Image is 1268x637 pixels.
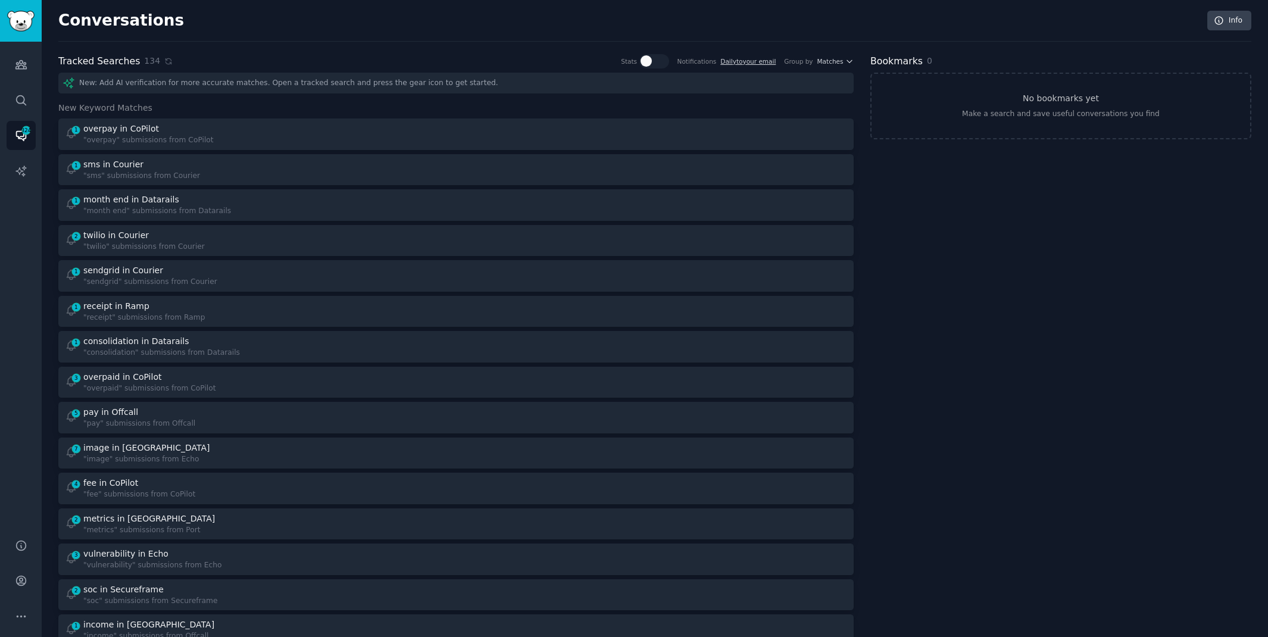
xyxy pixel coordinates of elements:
[870,73,1251,139] a: No bookmarks yetMake a search and save useful conversations you find
[83,171,200,182] div: "sms" submissions from Courier
[927,56,932,65] span: 0
[83,454,212,465] div: "image" submissions from Echo
[817,57,844,65] span: Matches
[58,296,854,327] a: 1receipt in Ramp"receipt" submissions from Ramp
[817,57,854,65] button: Matches
[7,11,35,32] img: GummySearch logo
[83,277,217,288] div: "sendgrid" submissions from Courier
[58,225,854,257] a: 2twilio in Courier"twilio" submissions from Courier
[83,158,143,171] div: sms in Courier
[58,331,854,363] a: 1consolidation in Datarails"consolidation" submissions from Datarails
[58,102,152,114] span: New Keyword Matches
[83,477,138,489] div: fee in CoPilot
[83,229,149,242] div: twilio in Courier
[83,513,215,525] div: metrics in [GEOGRAPHIC_DATA]
[83,313,205,323] div: "receipt" submissions from Ramp
[58,367,854,398] a: 3overpaid in CoPilot"overpaid" submissions from CoPilot
[71,445,82,453] span: 7
[83,335,189,348] div: consolidation in Datarails
[83,193,179,206] div: month end in Datarails
[71,622,82,630] span: 1
[71,303,82,311] span: 1
[720,58,776,65] a: Dailytoyour email
[83,596,218,607] div: "soc" submissions from Secureframe
[71,409,82,417] span: 5
[71,267,82,276] span: 1
[71,232,82,241] span: 2
[58,260,854,292] a: 1sendgrid in Courier"sendgrid" submissions from Courier
[58,402,854,433] a: 5pay in Offcall"pay" submissions from Offcall
[58,73,854,93] div: New: Add AI verification for more accurate matches. Open a tracked search and press the gear icon...
[83,264,163,277] div: sendgrid in Courier
[144,55,160,67] span: 134
[83,300,149,313] div: receipt in Ramp
[58,54,140,69] h2: Tracked Searches
[870,54,923,69] h2: Bookmarks
[58,579,854,611] a: 2soc in Secureframe"soc" submissions from Secureframe
[21,126,32,135] span: 324
[962,109,1160,120] div: Make a search and save useful conversations you find
[58,544,854,575] a: 3vulnerability in Echo"vulnerability" submissions from Echo
[83,135,214,146] div: "overpay" submissions from CoPilot
[83,489,195,500] div: "fee" submissions from CoPilot
[83,123,159,135] div: overpay in CoPilot
[784,57,813,65] div: Group by
[58,118,854,150] a: 1overpay in CoPilot"overpay" submissions from CoPilot
[71,161,82,170] span: 1
[71,196,82,205] span: 1
[1023,92,1099,105] h3: No bookmarks yet
[58,154,854,186] a: 1sms in Courier"sms" submissions from Courier
[71,126,82,134] span: 1
[83,371,161,383] div: overpaid in CoPilot
[71,551,82,559] span: 3
[83,525,217,536] div: "metrics" submissions from Port
[83,406,138,419] div: pay in Offcall
[58,189,854,221] a: 1month end in Datarails"month end" submissions from Datarails
[7,121,36,150] a: 324
[83,242,205,252] div: "twilio" submissions from Courier
[83,419,195,429] div: "pay" submissions from Offcall
[621,57,637,65] div: Stats
[58,11,184,30] h2: Conversations
[71,374,82,382] span: 3
[83,583,164,596] div: soc in Secureframe
[83,206,231,217] div: "month end" submissions from Datarails
[83,548,168,560] div: vulnerability in Echo
[58,508,854,540] a: 2metrics in [GEOGRAPHIC_DATA]"metrics" submissions from Port
[1207,11,1251,31] a: Info
[83,348,240,358] div: "consolidation" submissions from Datarails
[71,338,82,346] span: 1
[83,560,222,571] div: "vulnerability" submissions from Echo
[83,619,214,631] div: income in [GEOGRAPHIC_DATA]
[677,57,717,65] div: Notifications
[71,480,82,488] span: 4
[83,442,210,454] div: image in [GEOGRAPHIC_DATA]
[83,383,216,394] div: "overpaid" submissions from CoPilot
[58,438,854,469] a: 7image in [GEOGRAPHIC_DATA]"image" submissions from Echo
[71,516,82,524] span: 2
[58,473,854,504] a: 4fee in CoPilot"fee" submissions from CoPilot
[71,586,82,595] span: 2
